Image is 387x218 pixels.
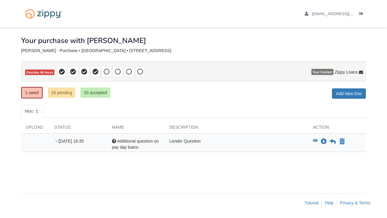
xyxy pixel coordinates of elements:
[335,69,358,75] span: Zippy Loans
[321,139,327,144] a: Download Additional question on pay day loans-
[304,200,318,205] a: Tutorial
[305,12,381,18] a: edit profile
[21,87,43,98] a: 1 owed
[54,139,84,144] span: [DATE] 16:35
[80,88,110,98] a: 33 accepted
[107,124,165,133] div: Name
[325,200,333,205] a: Help
[308,124,366,133] div: Action
[311,69,333,75] span: Your Contact
[21,124,50,133] div: Upload
[112,139,159,150] span: Additional question on pay day loans-
[21,105,44,118] a: Misc
[21,6,66,21] img: Logo
[25,70,54,75] span: Overdue 46 hours
[313,139,318,145] button: View Additional question on pay day loans-
[165,124,308,133] div: Description
[21,48,366,53] div: [PERSON_NAME] - Purchase • [GEOGRAPHIC_DATA] • [STREET_ADDRESS]
[340,200,370,205] a: Privacy & Terms
[165,138,308,150] div: Lender Question
[332,88,366,99] a: Add New Doc
[34,108,41,114] span: 1
[339,138,345,145] button: Declare Additional question on pay day loans- not applicable
[50,124,107,133] div: Status
[48,88,75,98] a: 16 pending
[359,12,366,18] a: Log out
[21,37,146,45] h1: Your purchase with [PERSON_NAME]
[312,12,381,16] span: gjohnathan0809@gmail.com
